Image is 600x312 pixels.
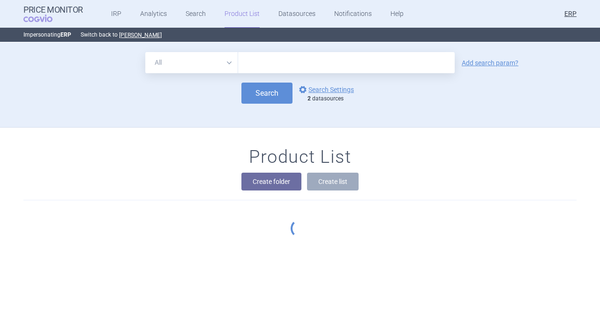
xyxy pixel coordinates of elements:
strong: ERP [60,31,71,38]
h1: Product List [249,146,351,168]
a: Search Settings [297,84,354,95]
button: [PERSON_NAME] [119,31,162,39]
button: Create list [307,173,359,190]
button: Search [241,83,292,104]
span: COGVIO [23,15,66,22]
strong: 2 [307,95,311,102]
a: Add search param? [462,60,518,66]
p: Impersonating Switch back to [23,28,577,42]
div: datasources [307,95,359,103]
strong: Price Monitor [23,5,83,15]
a: Price MonitorCOGVIO [23,5,83,23]
button: Create folder [241,173,301,190]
